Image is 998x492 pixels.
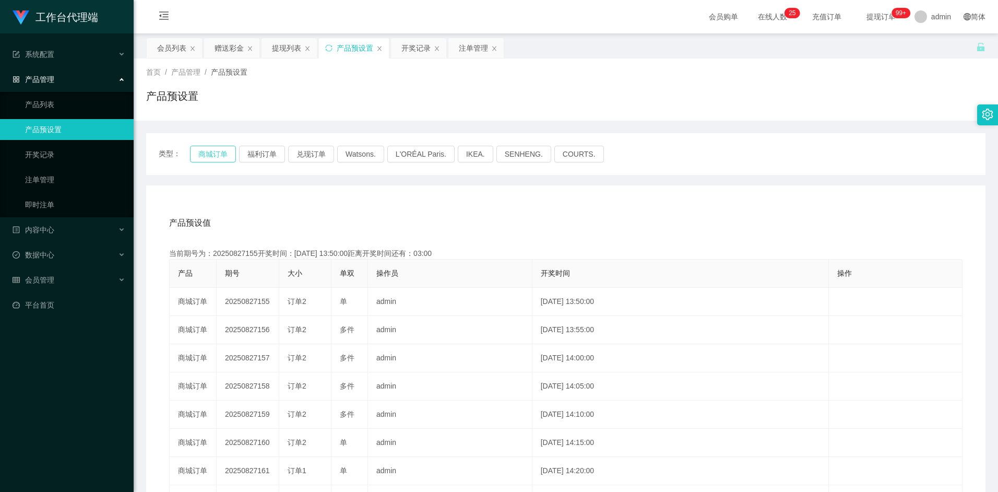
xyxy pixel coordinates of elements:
[304,45,311,52] i: 图标: close
[146,1,182,34] i: 图标: menu-fold
[13,295,125,315] a: 图标: dashboard平台首页
[459,38,488,58] div: 注单管理
[225,269,240,277] span: 期号
[217,288,279,316] td: 20250827155
[532,401,829,429] td: [DATE] 14:10:00
[340,297,347,306] span: 单
[532,344,829,372] td: [DATE] 14:00:00
[272,38,301,58] div: 提现列表
[217,429,279,457] td: 20250827160
[25,119,125,140] a: 产品预设置
[13,276,20,284] i: 图标: table
[491,45,497,52] i: 图标: close
[178,269,193,277] span: 产品
[288,354,306,362] span: 订单2
[13,75,54,84] span: 产品管理
[146,68,161,76] span: 首页
[337,38,373,58] div: 产品预设置
[288,410,306,418] span: 订单2
[288,466,306,475] span: 订单1
[170,288,217,316] td: 商城订单
[368,401,532,429] td: admin
[785,8,800,18] sup: 25
[13,226,54,234] span: 内容中心
[401,38,431,58] div: 开奖记录
[376,45,383,52] i: 图标: close
[288,382,306,390] span: 订单2
[368,288,532,316] td: admin
[496,146,551,162] button: SENHENG.
[215,38,244,58] div: 赠送彩金
[157,38,186,58] div: 会员列表
[170,457,217,485] td: 商城订单
[541,269,570,277] span: 开奖时间
[532,288,829,316] td: [DATE] 13:50:00
[25,169,125,190] a: 注单管理
[288,325,306,334] span: 订单2
[288,146,334,162] button: 兑现订单
[171,68,200,76] span: 产品管理
[170,429,217,457] td: 商城订单
[217,457,279,485] td: 20250827161
[861,13,901,20] span: 提现订单
[792,8,796,18] p: 5
[368,457,532,485] td: admin
[892,8,910,18] sup: 979
[982,109,993,120] i: 图标: setting
[368,344,532,372] td: admin
[340,354,354,362] span: 多件
[13,76,20,83] i: 图标: appstore-o
[368,372,532,401] td: admin
[13,50,54,58] span: 系统配置
[25,94,125,115] a: 产品列表
[325,44,332,52] i: 图标: sync
[340,438,347,447] span: 单
[170,344,217,372] td: 商城订单
[25,144,125,165] a: 开奖记录
[13,276,54,284] span: 会员管理
[170,316,217,344] td: 商城订单
[169,217,211,229] span: 产品预设值
[554,146,604,162] button: COURTS.
[434,45,440,52] i: 图标: close
[211,68,247,76] span: 产品预设置
[340,325,354,334] span: 多件
[753,13,792,20] span: 在线人数
[146,88,198,104] h1: 产品预设置
[340,410,354,418] span: 多件
[340,382,354,390] span: 多件
[217,316,279,344] td: 20250827156
[288,438,306,447] span: 订单2
[13,51,20,58] i: 图标: form
[165,68,167,76] span: /
[205,68,207,76] span: /
[368,316,532,344] td: admin
[247,45,253,52] i: 图标: close
[190,146,236,162] button: 商城订单
[532,429,829,457] td: [DATE] 14:15:00
[807,13,847,20] span: 充值订单
[13,251,54,259] span: 数据中心
[340,466,347,475] span: 单
[25,194,125,215] a: 即时注单
[532,457,829,485] td: [DATE] 14:20:00
[789,8,792,18] p: 2
[13,251,20,259] i: 图标: check-circle-o
[169,248,963,259] div: 当前期号为：20250827155开奖时间：[DATE] 13:50:00距离开奖时间还有：03:00
[13,10,29,25] img: logo.9652507e.png
[532,372,829,401] td: [DATE] 14:05:00
[340,269,354,277] span: 单双
[976,42,985,52] i: 图标: unlock
[170,372,217,401] td: 商城订单
[964,13,971,20] i: 图标: global
[376,269,398,277] span: 操作员
[288,269,302,277] span: 大小
[217,401,279,429] td: 20250827159
[532,316,829,344] td: [DATE] 13:55:00
[170,401,217,429] td: 商城订单
[837,269,852,277] span: 操作
[189,45,196,52] i: 图标: close
[13,226,20,233] i: 图标: profile
[288,297,306,306] span: 订单2
[35,1,98,34] h1: 工作台代理端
